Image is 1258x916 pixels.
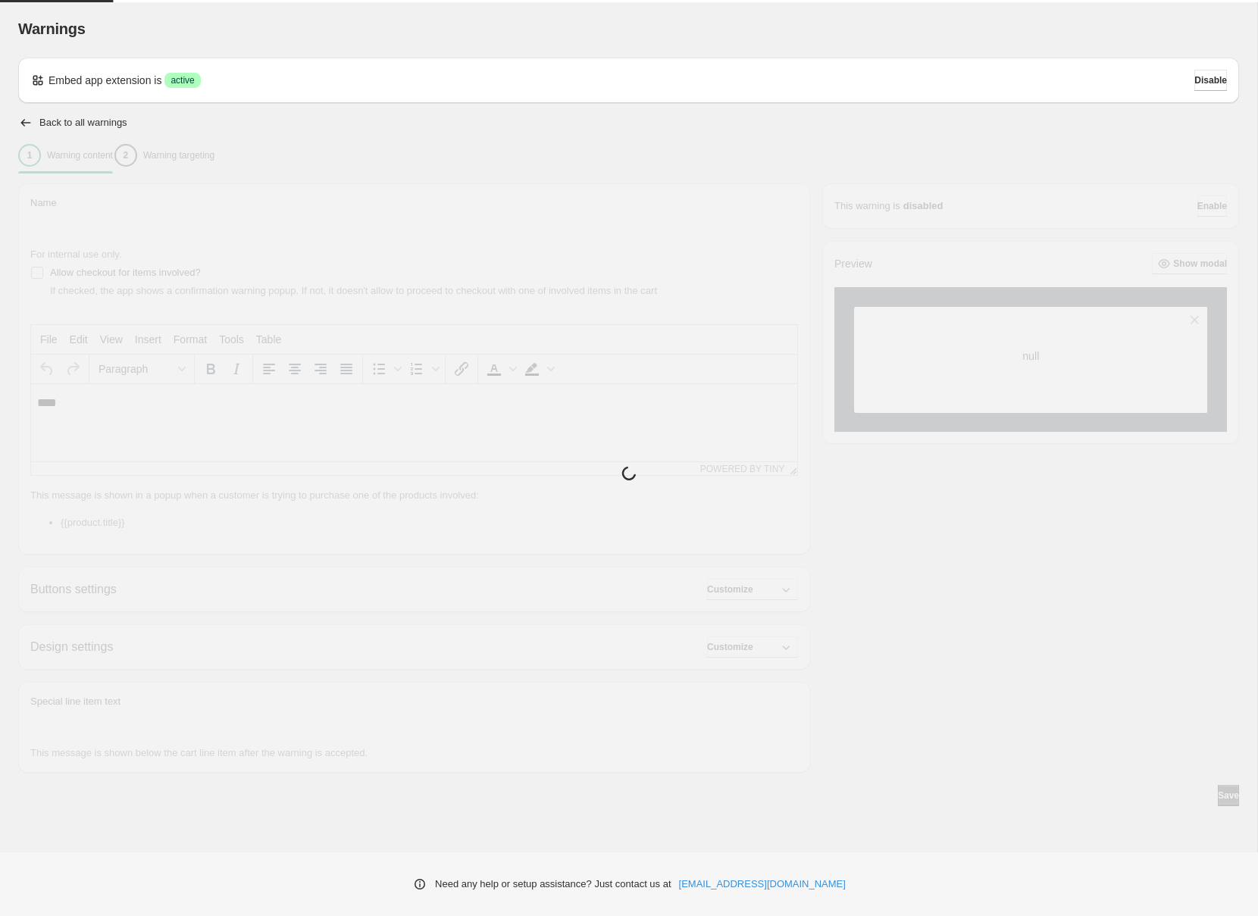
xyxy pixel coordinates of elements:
body: Rich Text Area. Press ALT-0 for help. [6,12,760,26]
span: Warnings [18,20,86,37]
h2: Back to all warnings [39,117,127,129]
a: [EMAIL_ADDRESS][DOMAIN_NAME] [679,877,846,892]
span: active [171,74,194,86]
button: Disable [1194,70,1227,91]
span: Disable [1194,74,1227,86]
p: Embed app extension is [49,73,161,88]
